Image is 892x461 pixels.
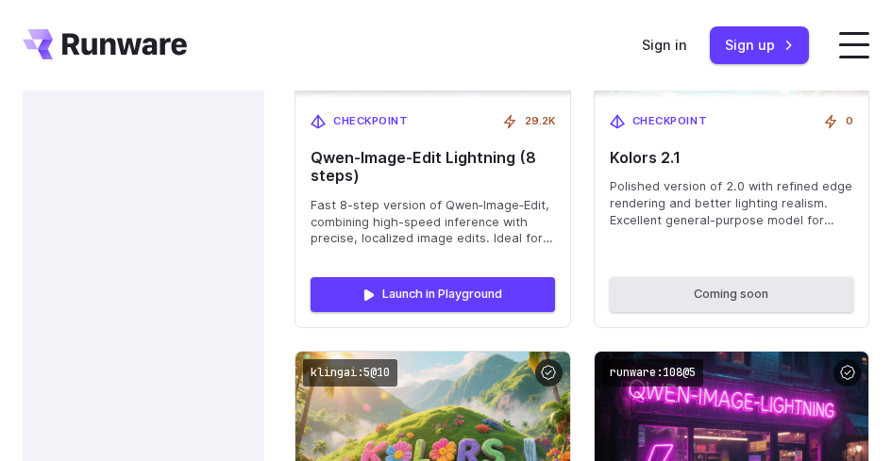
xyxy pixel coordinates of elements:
span: Fast 8-step version of Qwen‑Image‑Edit, combining high-speed inference with precise, localized im... [311,197,555,248]
code: runware:108@5 [602,359,703,387]
span: Kolors 2.1 [610,149,854,167]
span: 29.2K [525,113,555,130]
button: Coming soon [610,277,854,311]
span: Polished version of 2.0 with refined edge rendering and better lighting realism. Excellent genera... [610,178,854,229]
a: Go to / [23,29,187,59]
a: Sign up [710,26,809,63]
a: Sign in [642,34,687,56]
span: 0 [846,113,853,130]
span: Checkpoint [333,113,409,130]
a: Launch in Playground [311,277,555,311]
code: klingai:5@10 [303,359,397,387]
span: Checkpoint [632,113,708,130]
span: Qwen‑Image‑Edit Lightning (8 steps) [311,149,555,185]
